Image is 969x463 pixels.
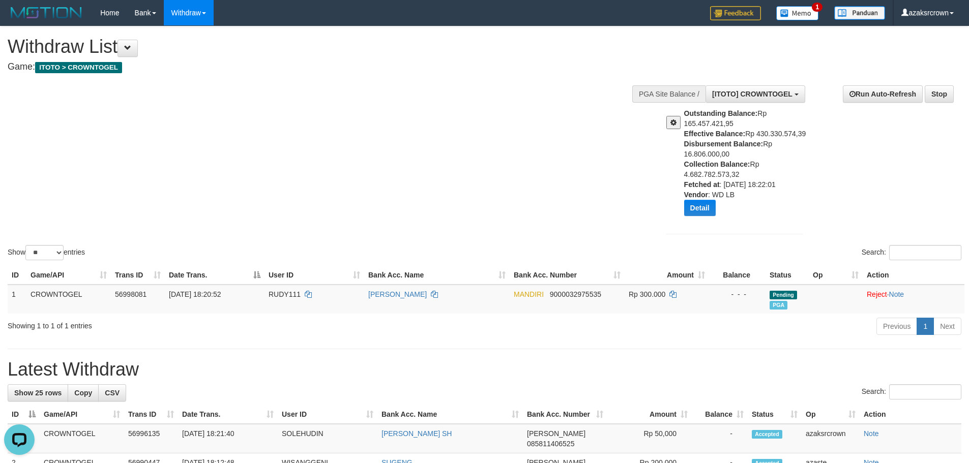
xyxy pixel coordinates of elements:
a: 1 [917,318,934,335]
h4: Game: [8,62,636,72]
td: 1 [8,285,26,314]
a: Note [864,429,879,438]
span: Copy 9000032975535 to clipboard [550,290,601,298]
span: Show 25 rows [14,389,62,397]
a: Next [933,318,961,335]
button: [ITOTO] CROWNTOGEL [706,85,805,103]
b: Collection Balance: [684,160,750,168]
span: Rp 300.000 [629,290,665,298]
div: PGA Site Balance / [632,85,706,103]
button: Detail [684,200,716,216]
th: Balance: activate to sort column ascending [692,405,748,424]
th: ID [8,266,26,285]
th: Balance [709,266,766,285]
td: · [863,285,964,314]
a: [PERSON_NAME] [368,290,427,298]
a: Copy [68,384,99,402]
label: Search: [862,384,961,399]
span: [PERSON_NAME] [527,429,585,438]
div: - - - [713,289,761,299]
span: CSV [105,389,120,397]
span: ITOTO > CROWNTOGEL [35,62,122,73]
span: Accepted [752,430,782,439]
b: Effective Balance: [684,130,746,138]
th: Bank Acc. Number: activate to sort column ascending [510,266,625,285]
th: Trans ID: activate to sort column ascending [124,405,178,424]
th: Game/API: activate to sort column ascending [40,405,124,424]
span: Copy [74,389,92,397]
td: azaksrcrown [802,424,860,453]
b: Vendor [684,191,708,199]
th: Date Trans.: activate to sort column ascending [178,405,278,424]
select: Showentries [25,245,64,260]
a: Note [889,290,904,298]
a: [PERSON_NAME] SH [381,429,452,438]
button: Open LiveChat chat widget [4,4,35,35]
td: CROWNTOGEL [40,424,124,453]
a: Stop [925,85,954,103]
th: Bank Acc. Name: activate to sort column ascending [377,405,523,424]
a: Reject [867,290,887,298]
span: [ITOTO] CROWNTOGEL [712,90,792,98]
th: Trans ID: activate to sort column ascending [111,266,165,285]
th: Date Trans.: activate to sort column descending [165,266,265,285]
th: Bank Acc. Number: activate to sort column ascending [523,405,607,424]
th: Status [766,266,809,285]
input: Search: [889,384,961,399]
label: Show entries [8,245,85,260]
a: Previous [876,318,917,335]
img: panduan.png [834,6,885,20]
span: [DATE] 18:20:52 [169,290,221,298]
th: Status: activate to sort column ascending [748,405,802,424]
th: Action [860,405,961,424]
b: Outstanding Balance: [684,109,758,117]
td: - [692,424,748,453]
h1: Latest Withdraw [8,359,961,380]
td: [DATE] 18:21:40 [178,424,278,453]
span: 56998081 [115,290,146,298]
a: CSV [98,384,126,402]
span: Pending [770,291,797,299]
th: Op: activate to sort column ascending [802,405,860,424]
span: PGA [770,301,787,310]
a: Run Auto-Refresh [843,85,923,103]
th: User ID: activate to sort column ascending [278,405,377,424]
th: Bank Acc. Name: activate to sort column ascending [364,266,510,285]
span: Copy 085811406525 to clipboard [527,440,574,448]
td: Rp 50,000 [607,424,692,453]
th: ID: activate to sort column descending [8,405,40,424]
td: CROWNTOGEL [26,285,111,314]
h1: Withdraw List [8,37,636,57]
b: Disbursement Balance: [684,140,764,148]
td: SOLEHUDIN [278,424,377,453]
span: RUDY111 [269,290,301,298]
img: Feedback.jpg [710,6,761,20]
th: Op: activate to sort column ascending [809,266,863,285]
div: Rp 165.457.421,95 Rp 430.330.574,39 Rp 16.806.000,00 Rp 4.682.782.573,32 : [DATE] 18:22:01 : WD LB [684,108,810,224]
th: User ID: activate to sort column ascending [265,266,364,285]
img: Button%20Memo.svg [776,6,819,20]
img: MOTION_logo.png [8,5,85,20]
div: Showing 1 to 1 of 1 entries [8,317,396,331]
label: Search: [862,245,961,260]
input: Search: [889,245,961,260]
span: 1 [812,3,823,12]
th: Game/API: activate to sort column ascending [26,266,111,285]
span: MANDIRI [514,290,544,298]
th: Amount: activate to sort column ascending [607,405,692,424]
th: Action [863,266,964,285]
td: 56996135 [124,424,178,453]
b: Fetched at [684,180,720,189]
a: Show 25 rows [8,384,68,402]
th: Amount: activate to sort column ascending [625,266,709,285]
